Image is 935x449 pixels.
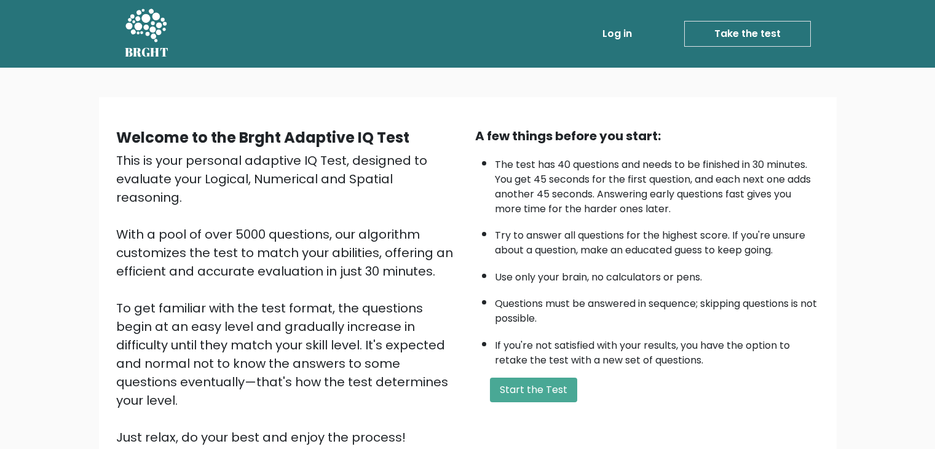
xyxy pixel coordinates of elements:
li: Use only your brain, no calculators or pens. [495,264,819,285]
b: Welcome to the Brght Adaptive IQ Test [116,127,409,148]
h5: BRGHT [125,45,169,60]
a: Take the test [684,21,811,47]
a: Log in [598,22,637,46]
li: Questions must be answered in sequence; skipping questions is not possible. [495,290,819,326]
a: BRGHT [125,5,169,63]
div: A few things before you start: [475,127,819,145]
button: Start the Test [490,378,577,402]
div: This is your personal adaptive IQ Test, designed to evaluate your Logical, Numerical and Spatial ... [116,151,460,447]
li: Try to answer all questions for the highest score. If you're unsure about a question, make an edu... [495,222,819,258]
li: The test has 40 questions and needs to be finished in 30 minutes. You get 45 seconds for the firs... [495,151,819,217]
li: If you're not satisfied with your results, you have the option to retake the test with a new set ... [495,332,819,368]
